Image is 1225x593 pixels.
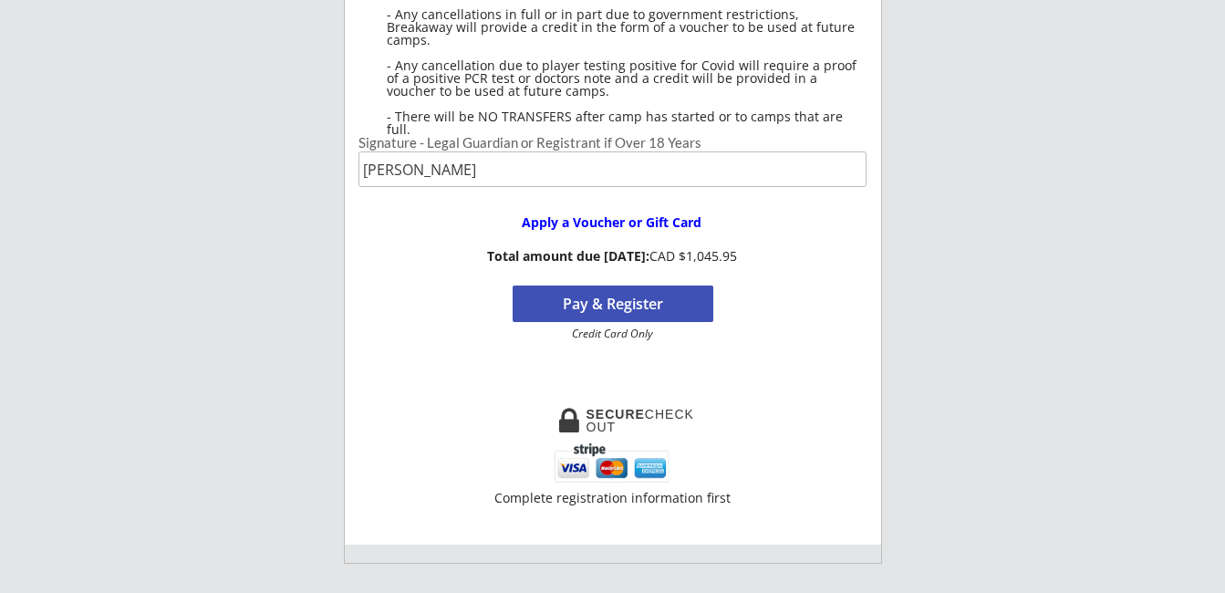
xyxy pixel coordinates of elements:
[587,408,695,433] div: CHECKOUT
[490,492,736,505] div: Complete registration information first
[520,328,705,339] div: Credit Card Only
[587,407,645,421] strong: SECURE
[358,151,867,187] input: Type full name
[487,249,738,265] div: CAD $1,045.95
[358,136,867,150] div: Signature - Legal Guardian or Registrant if Over 18 Years
[487,247,649,265] strong: Total amount due [DATE]:
[494,216,730,229] div: Apply a Voucher or Gift Card
[513,286,713,322] button: Pay & Register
